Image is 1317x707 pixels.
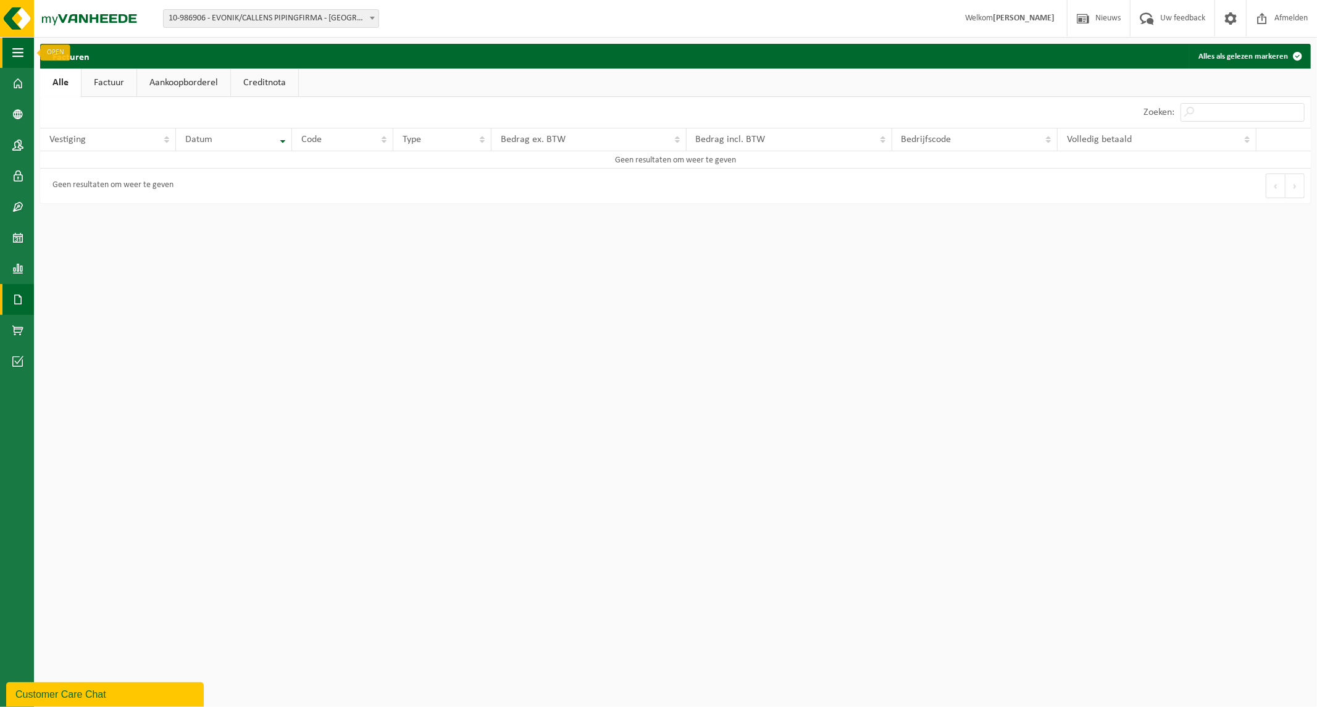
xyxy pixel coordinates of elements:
[40,69,81,97] a: Alle
[301,135,322,144] span: Code
[231,69,298,97] a: Creditnota
[82,69,136,97] a: Factuur
[403,135,421,144] span: Type
[40,151,1311,169] td: Geen resultaten om weer te geven
[1067,135,1132,144] span: Volledig betaald
[1266,174,1286,198] button: Previous
[1286,174,1305,198] button: Next
[164,10,378,27] span: 10-986906 - EVONIK/CALLENS PIPINGFIRMA - ANTWERPEN
[137,69,230,97] a: Aankoopborderel
[40,44,102,68] h2: Facturen
[163,9,379,28] span: 10-986906 - EVONIK/CALLENS PIPINGFIRMA - ANTWERPEN
[1189,44,1310,69] button: Alles als gelezen markeren
[46,175,174,197] div: Geen resultaten om weer te geven
[901,135,951,144] span: Bedrijfscode
[993,14,1055,23] strong: [PERSON_NAME]
[696,135,766,144] span: Bedrag incl. BTW
[185,135,212,144] span: Datum
[1143,108,1174,118] label: Zoeken:
[501,135,566,144] span: Bedrag ex. BTW
[6,680,206,707] iframe: chat widget
[49,135,86,144] span: Vestiging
